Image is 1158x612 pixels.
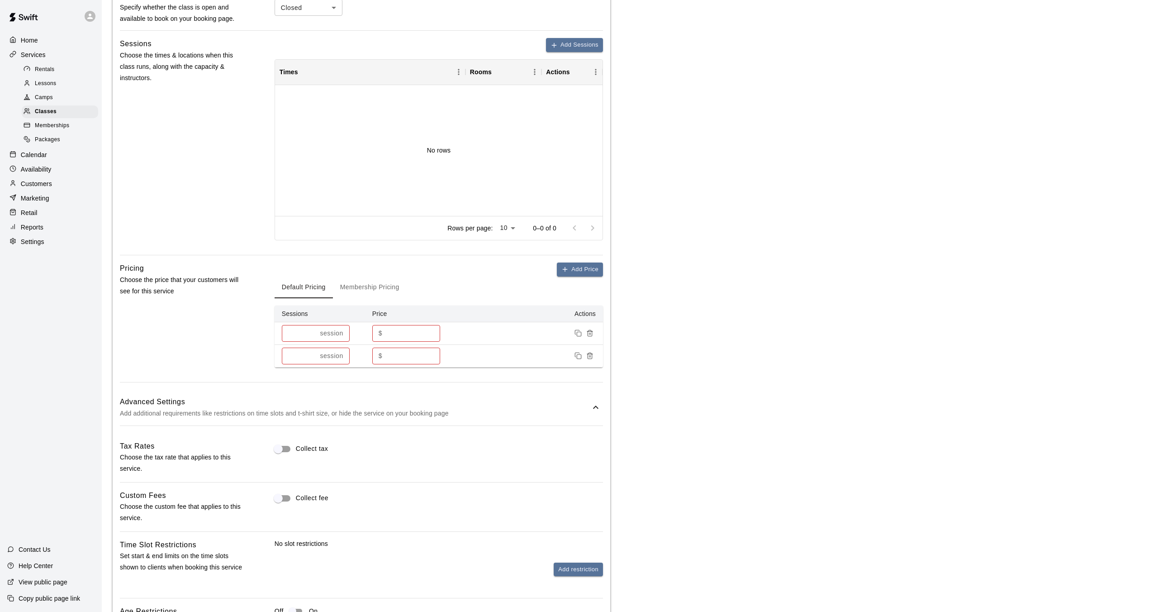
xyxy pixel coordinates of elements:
[447,224,493,233] p: Rows per page:
[120,408,590,419] p: Add additional requirements like restrictions on time slots and t-shirt size, or hide the service...
[296,493,328,503] span: Collect fee
[7,206,95,220] a: Retail
[21,194,49,203] p: Marketing
[21,223,43,232] p: Reports
[22,76,102,91] a: Lessons
[120,452,246,474] p: Choose the tax rate that applies to this service.
[296,444,328,454] span: Collect tax
[21,179,52,188] p: Customers
[35,65,55,74] span: Rentals
[379,329,382,338] p: $
[22,77,98,90] div: Lessons
[572,350,584,362] button: Duplicate price
[22,63,98,76] div: Rentals
[22,105,98,118] div: Classes
[528,65,541,79] button: Menu
[379,351,382,361] p: $
[7,220,95,234] a: Reports
[21,208,38,217] p: Retail
[275,277,333,298] button: Default Pricing
[546,38,603,52] button: Add Sessions
[333,277,407,298] button: Membership Pricing
[320,329,343,338] p: session
[19,561,53,570] p: Help Center
[465,59,541,85] div: Rooms
[452,65,465,79] button: Menu
[35,135,60,144] span: Packages
[554,563,603,577] button: Add restriction
[275,539,603,548] p: No slot restrictions
[298,66,311,78] button: Sort
[7,48,95,62] a: Services
[120,550,246,573] p: Set start & end limits on the time slots shown to clients when booking this service
[584,327,596,339] button: Remove price
[7,33,95,47] a: Home
[584,350,596,362] button: Remove price
[21,165,52,174] p: Availability
[492,66,504,78] button: Sort
[557,263,603,277] button: Add Price
[22,133,102,147] a: Packages
[120,501,246,524] p: Choose the custom fee that applies to this service.
[280,59,298,85] div: Times
[7,235,95,249] a: Settings
[22,91,102,105] a: Camps
[35,93,53,102] span: Camps
[120,2,246,24] p: Specify whether the class is open and available to book on your booking page.
[21,150,47,159] p: Calendar
[22,120,98,132] div: Memberships
[533,224,556,233] p: 0–0 of 0
[35,107,57,116] span: Classes
[275,85,603,216] div: No rows
[7,163,95,176] a: Availability
[22,91,98,104] div: Camps
[120,396,590,408] h6: Advanced Settings
[275,59,465,85] div: Times
[320,351,343,361] p: session
[22,119,102,133] a: Memberships
[120,50,246,84] p: Choose the times & locations when this class runs, along with the capacity & instructors.
[546,59,570,85] div: Actions
[21,237,44,246] p: Settings
[35,121,69,130] span: Memberships
[120,440,155,452] h6: Tax Rates
[21,36,38,45] p: Home
[456,306,603,322] th: Actions
[120,38,152,50] h6: Sessions
[35,79,57,88] span: Lessons
[572,327,584,339] button: Duplicate price
[22,134,98,146] div: Packages
[120,490,166,502] h6: Custom Fees
[7,177,95,191] a: Customers
[120,274,246,297] p: Choose the price that your customers will see for this service
[470,59,492,85] div: Rooms
[7,191,95,205] a: Marketing
[496,221,518,234] div: 10
[22,62,102,76] a: Rentals
[7,148,95,162] a: Calendar
[19,594,80,603] p: Copy public page link
[19,578,67,587] p: View public page
[120,390,603,426] div: Advanced SettingsAdd additional requirements like restrictions on time slots and t-shirt size, or...
[541,59,603,85] div: Actions
[275,306,365,322] th: Sessions
[120,539,196,551] h6: Time Slot Restrictions
[19,545,51,554] p: Contact Us
[21,50,46,59] p: Services
[365,306,456,322] th: Price
[120,263,144,274] h6: Pricing
[22,105,102,119] a: Classes
[589,65,603,79] button: Menu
